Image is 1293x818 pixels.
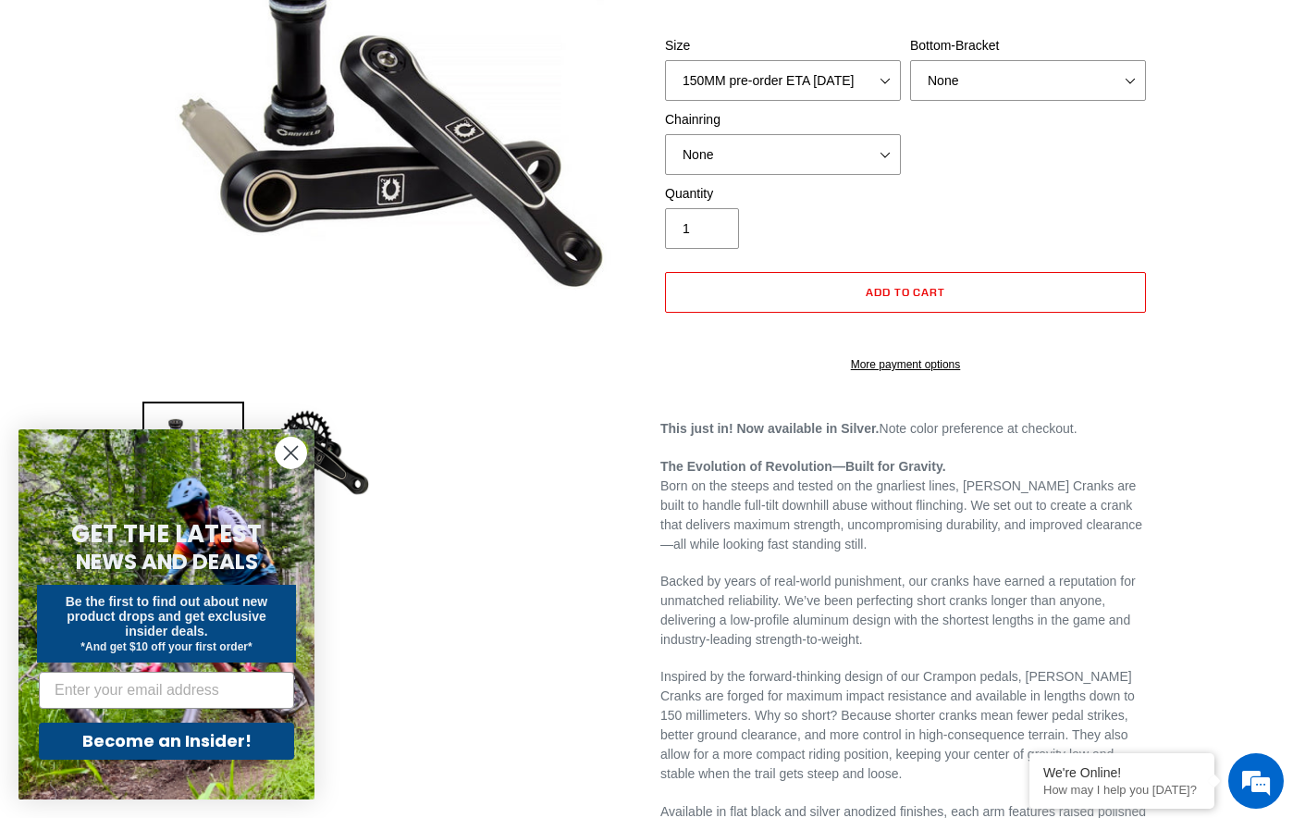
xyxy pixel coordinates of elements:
[80,640,252,653] span: *And get $10 off your first order*
[275,437,307,469] button: Close dialog
[910,36,1146,56] label: Bottom-Bracket
[71,517,262,551] span: GET THE LATEST
[665,272,1146,313] button: Add to cart
[866,285,946,299] span: Add to cart
[665,356,1146,373] a: More payment options
[660,421,880,436] strong: This just in! Now available in Silver.
[665,36,901,56] label: Size
[1043,783,1201,797] p: How may I help you today?
[660,459,946,474] strong: The Evolution of Revolution—Built for Gravity.
[272,402,374,503] img: Load image into Gallery viewer, Canfield Bikes DH Cranks
[39,672,294,709] input: Enter your email address
[142,402,244,503] img: Load image into Gallery viewer, Canfield Bikes DH Cranks
[660,457,1151,554] p: Born on the steeps and tested on the gnarliest lines, [PERSON_NAME] Cranks are built to handle fu...
[660,419,1151,439] p: Note color preference at checkout.
[1043,765,1201,780] div: We're Online!
[660,667,1151,784] p: Inspired by the forward-thinking design of our Crampon pedals, [PERSON_NAME] Cranks are forged fo...
[665,184,901,204] label: Quantity
[665,110,901,130] label: Chainring
[66,594,268,638] span: Be the first to find out about new product drops and get exclusive insider deals.
[76,547,258,576] span: NEWS AND DEALS
[39,723,294,760] button: Become an Insider!
[660,572,1151,650] p: Backed by years of real-world punishment, our cranks have earned a reputation for unmatched relia...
